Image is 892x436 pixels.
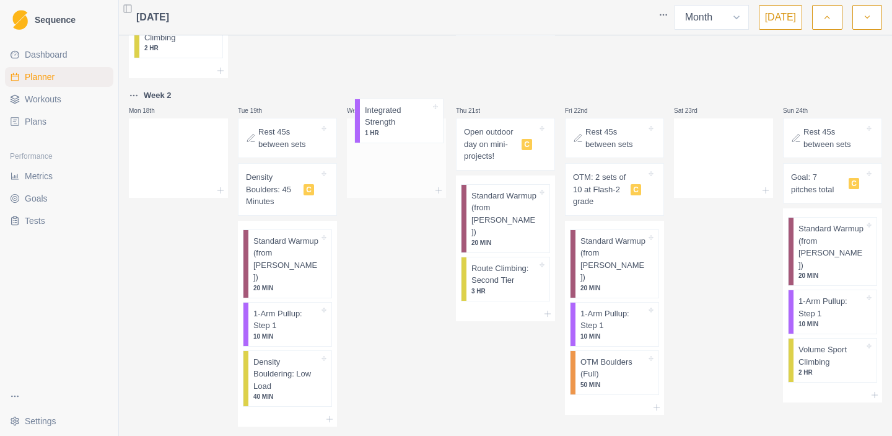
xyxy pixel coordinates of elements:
p: Wed 20th [347,106,384,115]
span: Metrics [25,170,53,182]
button: Settings [5,411,113,431]
span: Plans [25,115,46,128]
a: Planner [5,67,113,87]
p: Thu 21st [456,106,493,115]
a: Goals [5,189,113,208]
p: Fri 22nd [565,106,602,115]
a: Tests [5,211,113,231]
div: Performance [5,146,113,166]
a: Workouts [5,89,113,109]
img: Logo [12,10,28,30]
a: Metrics [5,166,113,186]
p: Week 2 [144,89,172,102]
p: Sat 23rd [674,106,711,115]
span: Dashboard [25,48,68,61]
a: Plans [5,112,113,131]
span: Sequence [35,16,76,24]
p: Sun 24th [783,106,820,115]
span: Tests [25,215,45,227]
span: Workouts [25,93,61,105]
p: Tue 19th [238,106,275,115]
span: Planner [25,71,55,83]
a: Dashboard [5,45,113,65]
a: LogoSequence [5,5,113,35]
p: Mon 18th [129,106,166,115]
button: [DATE] [759,5,802,30]
span: [DATE] [136,10,169,25]
span: Goals [25,192,48,205]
